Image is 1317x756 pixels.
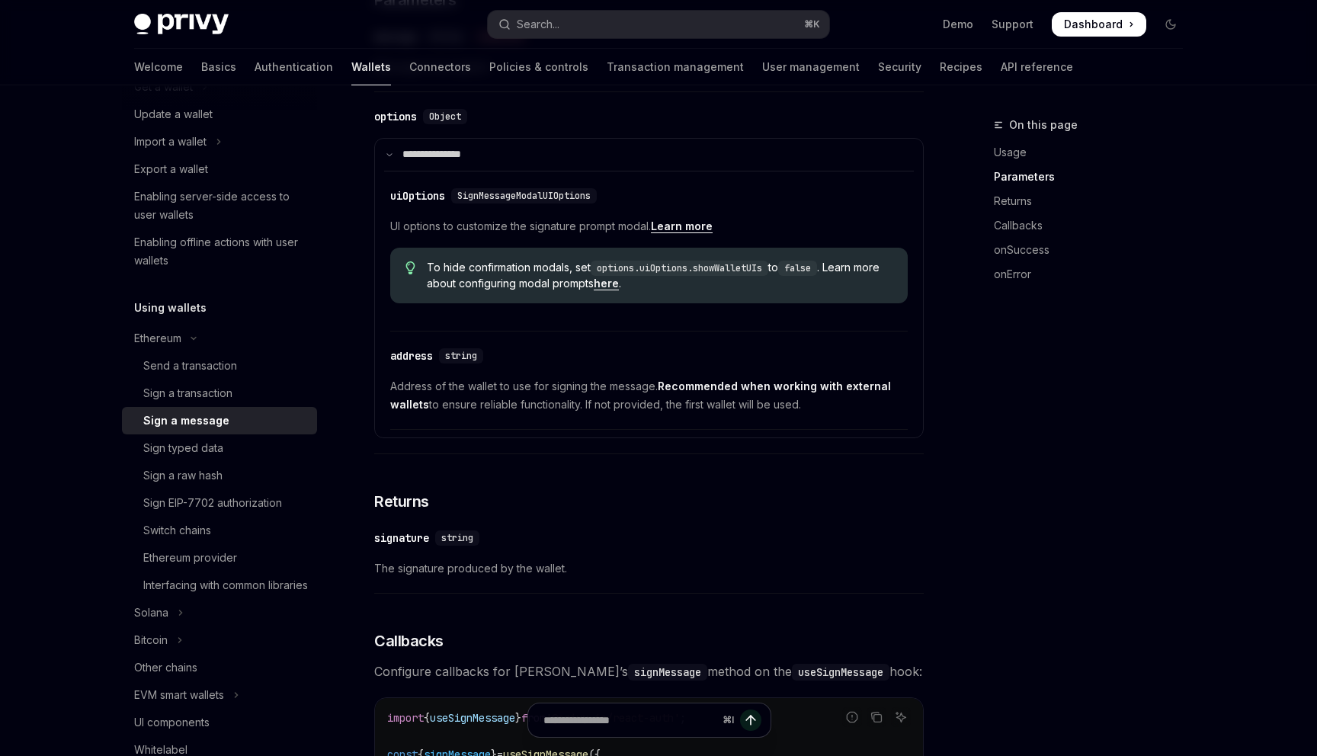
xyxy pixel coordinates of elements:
[374,630,444,652] span: Callbacks
[740,710,761,731] button: Send message
[122,407,317,434] a: Sign a message
[792,664,889,681] code: useSignMessage
[122,155,317,183] a: Export a wallet
[134,631,168,649] div: Bitcoin
[878,49,921,85] a: Security
[992,17,1033,32] a: Support
[143,466,223,485] div: Sign a raw hash
[122,229,317,274] a: Enabling offline actions with user wallets
[1001,49,1073,85] a: API reference
[1158,12,1183,37] button: Toggle dark mode
[134,187,308,224] div: Enabling server-side access to user wallets
[940,49,982,85] a: Recipes
[134,299,207,317] h5: Using wallets
[122,517,317,544] a: Switch chains
[390,188,445,203] div: uiOptions
[374,661,924,682] span: Configure callbacks for [PERSON_NAME]’s method on the hook:
[374,559,924,578] span: The signature produced by the wallet.
[122,599,317,626] button: Toggle Solana section
[1052,12,1146,37] a: Dashboard
[255,49,333,85] a: Authentication
[143,549,237,567] div: Ethereum provider
[409,49,471,85] a: Connectors
[143,439,223,457] div: Sign typed data
[374,491,429,512] span: Returns
[134,713,210,732] div: UI components
[122,325,317,352] button: Toggle Ethereum section
[427,260,893,291] span: To hide confirmation modals, set to . Learn more about configuring modal prompts .
[994,213,1195,238] a: Callbacks
[134,233,308,270] div: Enabling offline actions with user wallets
[201,49,236,85] a: Basics
[943,17,973,32] a: Demo
[122,681,317,709] button: Toggle EVM smart wallets section
[429,111,461,123] span: Object
[517,15,559,34] div: Search...
[405,261,416,275] svg: Tip
[441,532,473,544] span: string
[390,348,433,364] div: address
[628,664,707,681] code: signMessage
[994,140,1195,165] a: Usage
[122,654,317,681] a: Other chains
[122,462,317,489] a: Sign a raw hash
[134,658,197,677] div: Other chains
[1064,17,1123,32] span: Dashboard
[543,703,716,737] input: Ask a question...
[994,165,1195,189] a: Parameters
[488,11,829,38] button: Open search
[778,261,817,276] code: false
[390,380,891,411] strong: Recommended when working with external wallets
[134,604,168,622] div: Solana
[804,18,820,30] span: ⌘ K
[651,219,713,233] a: Learn more
[122,544,317,572] a: Ethereum provider
[143,494,282,512] div: Sign EIP-7702 authorization
[122,489,317,517] a: Sign EIP-7702 authorization
[122,380,317,407] a: Sign a transaction
[134,686,224,704] div: EVM smart wallets
[489,49,588,85] a: Policies & controls
[994,262,1195,287] a: onError
[994,238,1195,262] a: onSuccess
[994,189,1195,213] a: Returns
[122,572,317,599] a: Interfacing with common libraries
[1009,116,1078,134] span: On this page
[457,190,591,202] span: SignMessageModalUIOptions
[143,384,232,402] div: Sign a transaction
[122,101,317,128] a: Update a wallet
[351,49,391,85] a: Wallets
[122,709,317,736] a: UI components
[143,576,308,594] div: Interfacing with common libraries
[134,133,207,151] div: Import a wallet
[134,49,183,85] a: Welcome
[122,183,317,229] a: Enabling server-side access to user wallets
[374,530,429,546] div: signature
[134,105,213,123] div: Update a wallet
[134,329,181,348] div: Ethereum
[390,217,908,235] span: UI options to customize the signature prompt modal.
[762,49,860,85] a: User management
[594,277,619,290] a: here
[143,412,229,430] div: Sign a message
[122,434,317,462] a: Sign typed data
[143,521,211,540] div: Switch chains
[374,109,417,124] div: options
[390,377,908,414] span: Address of the wallet to use for signing the message. to ensure reliable functionality. If not pr...
[445,350,477,362] span: string
[607,49,744,85] a: Transaction management
[122,626,317,654] button: Toggle Bitcoin section
[591,261,768,276] code: options.uiOptions.showWalletUIs
[134,160,208,178] div: Export a wallet
[143,357,237,375] div: Send a transaction
[122,352,317,380] a: Send a transaction
[122,128,317,155] button: Toggle Import a wallet section
[134,14,229,35] img: dark logo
